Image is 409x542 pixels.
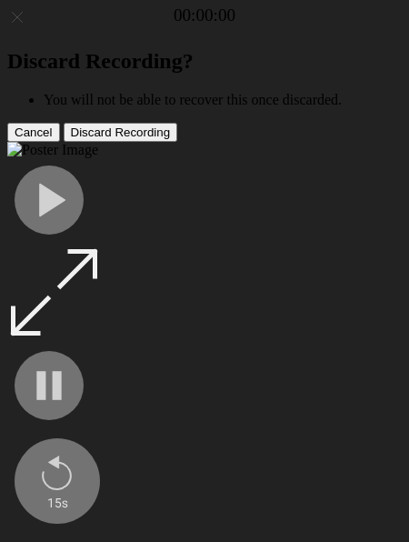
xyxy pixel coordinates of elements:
a: 00:00:00 [174,5,235,25]
button: Cancel [7,123,60,142]
img: Poster Image [7,142,98,158]
button: Discard Recording [64,123,178,142]
h2: Discard Recording? [7,49,402,74]
li: You will not be able to recover this once discarded. [44,92,402,108]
